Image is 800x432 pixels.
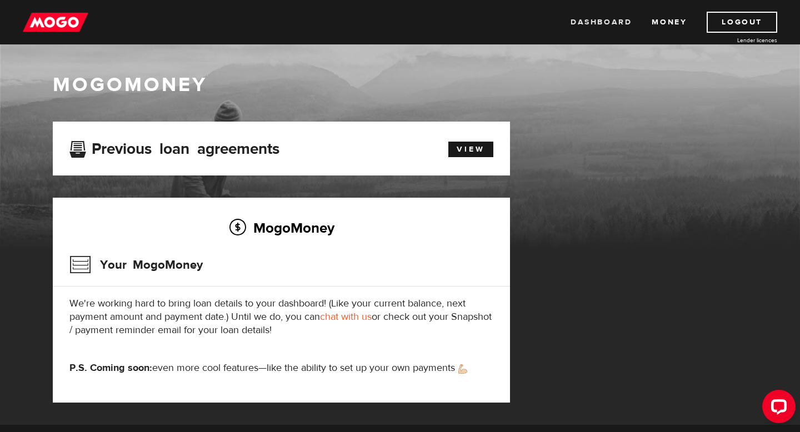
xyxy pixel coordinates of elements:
a: Logout [707,12,777,33]
img: mogo_logo-11ee424be714fa7cbb0f0f49df9e16ec.png [23,12,88,33]
a: Dashboard [571,12,632,33]
h3: Your MogoMoney [69,250,203,279]
strong: P.S. Coming soon: [69,361,152,374]
h1: MogoMoney [53,73,747,97]
a: chat with us [320,310,372,323]
p: even more cool features—like the ability to set up your own payments [69,361,493,375]
h2: MogoMoney [69,216,493,239]
h3: Previous loan agreements [69,140,279,154]
iframe: LiveChat chat widget [753,385,800,432]
a: Lender licences [694,36,777,44]
img: strong arm emoji [458,364,467,374]
a: Money [652,12,687,33]
a: View [448,142,493,157]
p: We're working hard to bring loan details to your dashboard! (Like your current balance, next paym... [69,297,493,337]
